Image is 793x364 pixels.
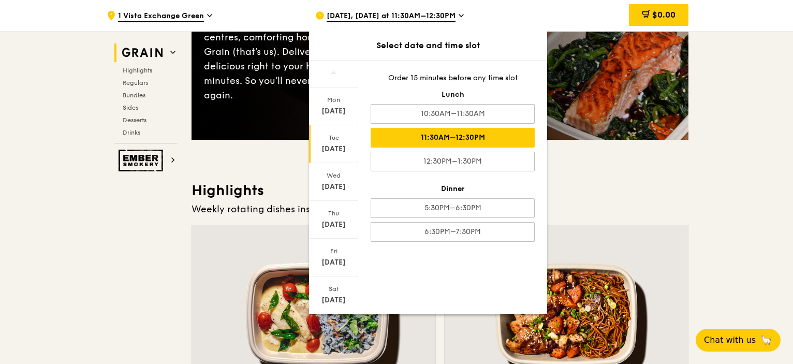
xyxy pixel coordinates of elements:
[371,128,535,148] div: 11:30AM–12:30PM
[311,96,357,104] div: Mon
[123,92,145,99] span: Bundles
[311,171,357,180] div: Wed
[123,67,152,74] span: Highlights
[327,11,456,22] span: [DATE], [DATE] at 11:30AM–12:30PM
[311,182,357,192] div: [DATE]
[123,79,148,86] span: Regulars
[309,39,547,52] div: Select date and time slot
[760,334,772,346] span: 🦙
[311,134,357,142] div: Tue
[123,104,138,111] span: Sides
[311,144,357,154] div: [DATE]
[118,11,204,22] span: 1 Vista Exchange Green
[311,106,357,117] div: [DATE]
[311,285,357,293] div: Sat
[371,73,535,83] div: Order 15 minutes before any time slot
[704,334,756,346] span: Chat with us
[123,117,146,124] span: Desserts
[311,257,357,268] div: [DATE]
[123,129,140,136] span: Drinks
[311,209,357,217] div: Thu
[371,222,535,242] div: 6:30PM–7:30PM
[204,16,440,103] div: There are Michelin-star restaurants, hawker centres, comforting home-cooked classics… and Grain (...
[652,10,675,20] span: $0.00
[192,202,688,216] div: Weekly rotating dishes inspired by flavours from around the world.
[371,152,535,171] div: 12:30PM–1:30PM
[192,181,688,200] h3: Highlights
[371,184,535,194] div: Dinner
[371,198,535,218] div: 5:30PM–6:30PM
[119,150,166,171] img: Ember Smokery web logo
[371,90,535,100] div: Lunch
[696,329,781,352] button: Chat with us🦙
[119,43,166,62] img: Grain web logo
[371,104,535,124] div: 10:30AM–11:30AM
[311,247,357,255] div: Fri
[311,220,357,230] div: [DATE]
[311,295,357,305] div: [DATE]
